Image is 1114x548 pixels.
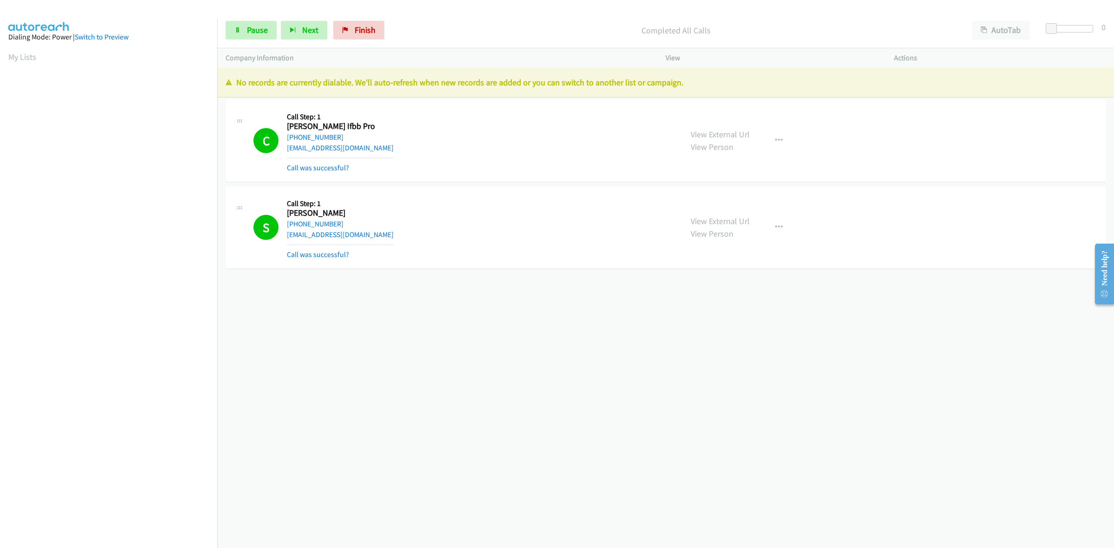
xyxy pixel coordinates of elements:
[355,25,376,35] span: Finish
[894,52,1106,64] p: Actions
[8,32,209,43] div: Dialing Mode: Power |
[75,32,129,41] a: Switch to Preview
[287,112,394,122] h5: Call Step: 1
[247,25,268,35] span: Pause
[287,250,349,259] a: Call was successful?
[287,219,343,228] a: [PHONE_NUMBER]
[287,199,394,208] h5: Call Step: 1
[287,208,376,219] h2: [PERSON_NAME]
[226,21,277,39] a: Pause
[691,129,750,140] a: View External Url
[253,215,278,240] h1: S
[287,143,394,152] a: [EMAIL_ADDRESS][DOMAIN_NAME]
[253,128,278,153] h1: C
[691,142,733,152] a: View Person
[8,52,36,62] a: My Lists
[281,21,327,39] button: Next
[226,76,1106,89] p: No records are currently dialable. We'll auto-refresh when new records are added or you can switc...
[333,21,384,39] a: Finish
[1050,25,1093,32] div: Delay between calls (in seconds)
[302,25,318,35] span: Next
[397,24,955,37] p: Completed All Calls
[972,21,1030,39] button: AutoTab
[666,52,877,64] p: View
[1101,21,1106,33] div: 0
[287,163,349,172] a: Call was successful?
[8,71,217,512] iframe: Dialpad
[691,216,750,226] a: View External Url
[287,133,343,142] a: [PHONE_NUMBER]
[226,52,649,64] p: Company Information
[287,230,394,239] a: [EMAIL_ADDRESS][DOMAIN_NAME]
[691,228,733,239] a: View Person
[1087,237,1114,311] iframe: Resource Center
[287,121,376,132] h2: [PERSON_NAME] Ifbb Pro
